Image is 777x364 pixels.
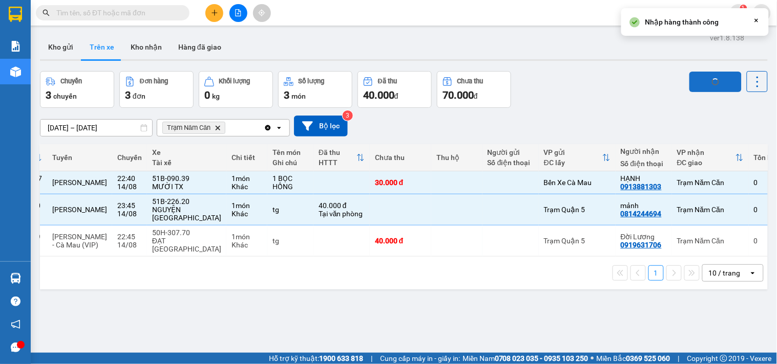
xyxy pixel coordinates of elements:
[10,66,21,77] img: warehouse-icon
[649,6,730,19] span: hungnamcan.hao
[232,153,262,162] div: Chi tiết
[211,9,218,16] span: plus
[204,89,210,101] span: 0
[53,92,77,100] span: chuyến
[437,71,511,108] button: Chưa thu70.000đ
[52,178,107,187] span: [PERSON_NAME]
[205,4,223,22] button: plus
[152,174,221,183] div: 51B-090.39
[227,123,228,133] input: Selected Trạm Năm Căn.
[232,183,262,191] div: Khác
[152,197,221,206] div: 51B-226.20
[313,144,370,171] th: Toggle SortBy
[272,148,308,156] div: Tên món
[264,124,272,132] svg: Clear all
[117,201,142,210] div: 23:45
[319,158,356,167] div: HTTT
[232,241,262,249] div: Khác
[232,174,262,183] div: 1 món
[544,148,602,156] div: VP gửi
[544,206,611,214] div: Trạm Quận 5
[457,78,484,85] div: Chưa thu
[375,237,426,245] div: 40.000 đ
[740,5,747,12] sup: 1
[375,153,426,162] div: Chưa thu
[46,89,51,101] span: 3
[363,89,394,101] span: 40.000
[539,144,616,171] th: Toggle SortBy
[258,9,265,16] span: aim
[212,92,220,100] span: kg
[152,158,221,167] div: Tài xế
[284,89,289,101] span: 3
[677,148,736,156] div: VP nhận
[621,241,662,249] div: 0919631706
[278,71,352,108] button: Số lượng3món
[752,16,761,25] svg: Close
[371,353,372,364] span: |
[544,178,611,187] div: Bến Xe Cà Mau
[436,153,477,162] div: Thu hộ
[117,210,142,218] div: 14/08
[621,183,662,191] div: 0913881303
[167,124,211,132] span: Trạm Năm Căn
[253,4,271,22] button: aim
[140,78,168,85] div: Đơn hàng
[43,9,50,16] span: search
[133,92,145,100] span: đơn
[319,354,363,362] strong: 1900 633 818
[81,35,122,59] button: Trên xe
[648,265,664,281] button: 1
[742,5,745,12] span: 1
[626,354,670,362] strong: 0369 525 060
[720,355,727,362] span: copyright
[162,122,225,134] span: Trạm Năm Căn, close by backspace
[488,148,534,156] div: Người gửi
[275,124,283,132] svg: open
[621,174,667,183] div: HẠNH
[394,92,398,100] span: đ
[60,78,82,85] div: Chuyến
[709,268,741,278] div: 10 / trang
[645,16,719,28] div: Nhập hàng thành công
[152,229,221,237] div: 50H-307.70
[380,353,460,364] span: Cung cấp máy in - giấy in:
[152,148,221,156] div: Xe
[117,241,142,249] div: 14/08
[749,269,757,277] svg: open
[232,233,262,241] div: 1 món
[621,233,667,241] div: Đời Lương
[272,237,308,245] div: tg
[677,237,744,245] div: Trạm Năm Căn
[689,72,742,92] button: loading Nhập hàng
[9,7,22,22] img: logo-vxr
[474,92,478,100] span: đ
[52,206,107,214] span: [PERSON_NAME]
[544,237,611,245] div: Trạm Quận 5
[621,160,667,168] div: Số điện thoại
[11,297,20,306] span: question-circle
[119,71,194,108] button: Đơn hàng3đơn
[319,148,356,156] div: Đã thu
[40,35,81,59] button: Kho gửi
[597,353,670,364] span: Miền Bắc
[621,147,667,155] div: Người nhận
[677,206,744,214] div: Trạm Năm Căn
[272,158,308,167] div: Ghi chú
[56,7,177,18] input: Tìm tên, số ĐT hoặc mã đơn
[319,210,365,218] div: Tại văn phòng
[199,71,273,108] button: Khối lượng0kg
[677,158,736,167] div: ĐC giao
[11,343,20,352] span: message
[122,35,170,59] button: Kho nhận
[488,158,534,167] div: Số điện thoại
[544,158,602,167] div: ĐC lấy
[52,233,107,249] span: [PERSON_NAME] - Cà Mau (VIP)
[319,201,365,210] div: 40.000 đ
[117,153,142,162] div: Chuyến
[52,153,107,162] div: Tuyến
[443,89,474,101] span: 70.000
[358,71,432,108] button: Đã thu40.000đ
[291,92,306,100] span: món
[170,35,229,59] button: Hàng đã giao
